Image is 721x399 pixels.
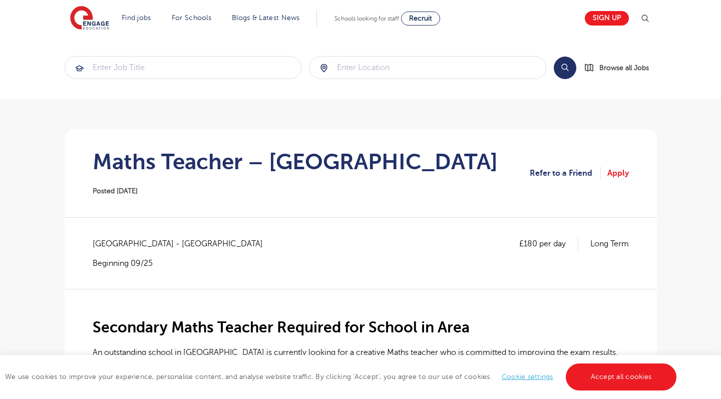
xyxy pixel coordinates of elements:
[530,167,601,180] a: Refer to a Friend
[309,57,546,79] input: Submit
[122,14,151,22] a: Find jobs
[70,6,109,31] img: Engage Education
[172,14,211,22] a: For Schools
[65,57,301,79] input: Submit
[590,237,629,250] p: Long Term
[93,346,629,372] p: An outstanding school in [GEOGRAPHIC_DATA] is currently looking for a creative Maths teacher who ...
[585,11,629,26] a: Sign up
[599,62,649,74] span: Browse all Jobs
[5,373,679,380] span: We use cookies to improve your experience, personalise content, and analyse website traffic. By c...
[607,167,629,180] a: Apply
[401,12,440,26] a: Recruit
[65,56,302,79] div: Submit
[93,258,273,269] p: Beginning 09/25
[93,149,498,174] h1: Maths Teacher – [GEOGRAPHIC_DATA]
[334,15,399,22] span: Schools looking for staff
[554,57,576,79] button: Search
[93,319,629,336] h2: Secondary Maths Teacher Required for School in Area
[93,237,273,250] span: [GEOGRAPHIC_DATA] - [GEOGRAPHIC_DATA]
[309,56,546,79] div: Submit
[232,14,300,22] a: Blogs & Latest News
[566,363,677,390] a: Accept all cookies
[584,62,657,74] a: Browse all Jobs
[409,15,432,22] span: Recruit
[519,237,578,250] p: £180 per day
[93,187,138,195] span: Posted [DATE]
[502,373,553,380] a: Cookie settings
